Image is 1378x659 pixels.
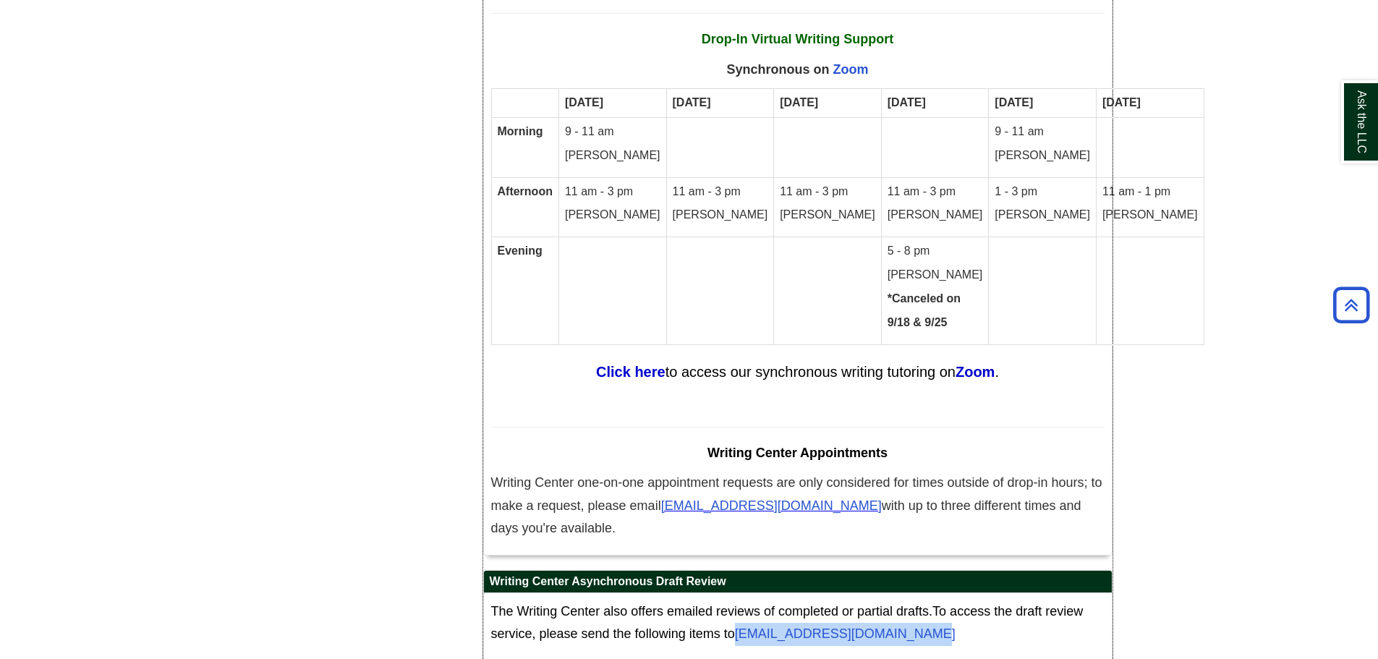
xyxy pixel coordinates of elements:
[833,62,869,77] a: Zoom
[888,292,961,305] strong: *Canceled on
[673,96,711,109] strong: [DATE]
[498,245,543,257] strong: Evening
[565,184,660,200] p: 11 am - 3 pm
[735,626,956,641] a: [EMAIL_ADDRESS][DOMAIN_NAME]
[498,185,553,197] strong: Afternoon
[1102,184,1198,200] p: 11 am - 1 pm
[491,475,1102,513] span: Writing Center one-on-one appointment requests are only considered for times outside of drop-in h...
[956,364,995,380] a: Zoom
[995,124,1090,140] p: 9 - 11 am
[596,364,665,380] a: Click here
[888,267,983,284] p: [PERSON_NAME]
[888,96,926,109] strong: [DATE]
[673,184,768,200] p: 11 am - 3 pm
[995,184,1090,200] p: 1 - 3 pm
[780,96,818,109] strong: [DATE]
[995,207,1090,224] p: [PERSON_NAME]
[726,62,868,77] span: Synchronous on
[888,243,983,260] p: 5 - 8 pm
[888,207,983,224] p: [PERSON_NAME]
[565,96,603,109] strong: [DATE]
[995,364,999,380] span: .
[498,125,543,137] strong: Morning
[661,498,882,513] span: [EMAIL_ADDRESS][DOMAIN_NAME]
[565,207,660,224] p: [PERSON_NAME]
[491,604,933,618] span: The Writing Center also offers emailed reviews of completed or partial drafts.
[995,96,1033,109] strong: [DATE]
[673,207,768,224] p: [PERSON_NAME]
[665,364,956,380] span: to access our synchronous writing tutoring on
[888,316,948,328] strong: 9/18 & 9/25
[565,148,660,164] p: [PERSON_NAME]
[780,207,875,224] p: [PERSON_NAME]
[491,498,1081,536] span: with up to three different times and days you're available.
[1102,207,1198,224] p: [PERSON_NAME]
[780,184,875,200] p: 11 am - 3 pm
[661,501,882,512] a: [EMAIL_ADDRESS][DOMAIN_NAME]
[702,32,893,46] strong: Drop-In Virtual Writing Support
[888,184,983,200] p: 11 am - 3 pm
[1328,295,1374,315] a: Back to Top
[1102,96,1141,109] strong: [DATE]
[995,148,1090,164] p: [PERSON_NAME]
[565,124,660,140] p: 9 - 11 am
[484,571,1112,593] h2: Writing Center Asynchronous Draft Review
[707,446,888,460] span: Writing Center Appointments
